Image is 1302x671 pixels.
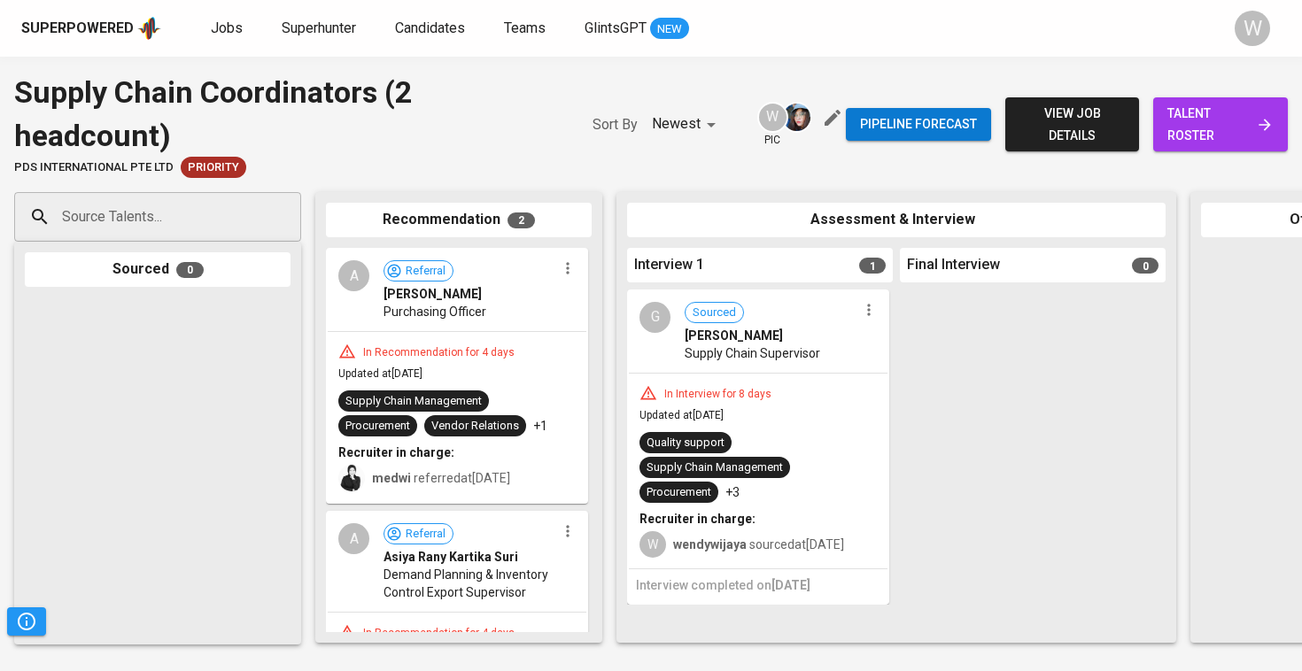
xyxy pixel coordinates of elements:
[14,159,174,176] span: PDS International Pte Ltd
[685,344,820,362] span: Supply Chain Supervisor
[1019,103,1126,146] span: view job details
[1235,11,1270,46] div: W
[650,20,689,38] span: NEW
[859,258,886,274] span: 1
[399,526,453,543] span: Referral
[14,71,557,157] div: Supply Chain Coordinators (2 headcount)
[860,113,977,135] span: Pipeline forecast
[384,285,482,303] span: [PERSON_NAME]
[757,102,788,133] div: W
[282,18,360,40] a: Superhunter
[657,387,779,402] div: In Interview for 8 days
[504,19,546,36] span: Teams
[685,327,783,344] span: [PERSON_NAME]
[21,15,161,42] a: Superpoweredapp logo
[593,114,638,135] p: Sort By
[384,548,518,566] span: Asiya Rany Kartika Suri
[639,512,756,526] b: Recruiter in charge:
[384,566,556,601] span: Demand Planning & Inventory Control Export Supervisor
[627,203,1166,237] div: Assessment & Interview
[356,626,522,641] div: In Recommendation for 4 days
[326,203,592,237] div: Recommendation
[338,523,369,554] div: A
[673,537,844,551] span: sourced at [DATE]
[585,18,689,40] a: GlintsGPT NEW
[627,289,889,605] div: GSourced[PERSON_NAME]Supply Chain SupervisorIn Interview for 8 daysUpdated at[DATE]Quality suppor...
[1153,97,1288,151] a: talent roster
[372,471,411,485] b: medwi
[21,19,134,39] div: Superpowered
[338,445,454,459] b: Recruiter in charge:
[647,435,725,451] div: Quality support
[181,157,246,178] div: New Job received from Demand Team
[652,113,701,135] p: Newest
[181,159,246,176] span: Priority
[639,531,666,558] div: W
[636,576,880,596] h6: Interview completed on
[431,418,519,435] div: Vendor Relations
[338,260,369,291] div: A
[282,19,356,36] span: Superhunter
[757,102,788,148] div: pic
[533,417,547,435] p: +1
[673,537,747,551] b: wendywijaya
[652,108,722,141] div: Newest
[508,212,535,228] span: 2
[137,15,161,42] img: app logo
[1132,258,1159,274] span: 0
[372,471,510,485] span: referred at [DATE]
[399,263,453,280] span: Referral
[1167,103,1274,146] span: talent roster
[647,459,783,476] div: Supply Chain Management
[326,248,588,504] div: AReferral[PERSON_NAME]Purchasing OfficerIn Recommendation for 4 daysUpdated at[DATE]Supply Chain ...
[783,104,810,131] img: diazagista@glints.com
[211,18,246,40] a: Jobs
[356,345,522,360] div: In Recommendation for 4 days
[7,607,46,636] button: Pipeline Triggers
[771,578,810,592] span: [DATE]
[395,19,465,36] span: Candidates
[338,465,365,491] img: medwi@glints.com
[686,305,743,321] span: Sourced
[725,483,740,501] p: +3
[176,262,204,278] span: 0
[846,108,991,141] button: Pipeline forecast
[25,252,291,287] div: Sourced
[907,255,1000,275] span: Final Interview
[211,19,243,36] span: Jobs
[384,303,486,320] span: Purchasing Officer
[1005,97,1140,151] button: view job details
[345,418,410,435] div: Procurement
[639,302,670,333] div: G
[585,19,647,36] span: GlintsGPT
[395,18,469,40] a: Candidates
[291,215,295,219] button: Open
[634,255,704,275] span: Interview 1
[345,393,482,410] div: Supply Chain Management
[639,409,724,421] span: Updated at [DATE]
[504,18,549,40] a: Teams
[647,484,711,501] div: Procurement
[338,367,422,380] span: Updated at [DATE]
